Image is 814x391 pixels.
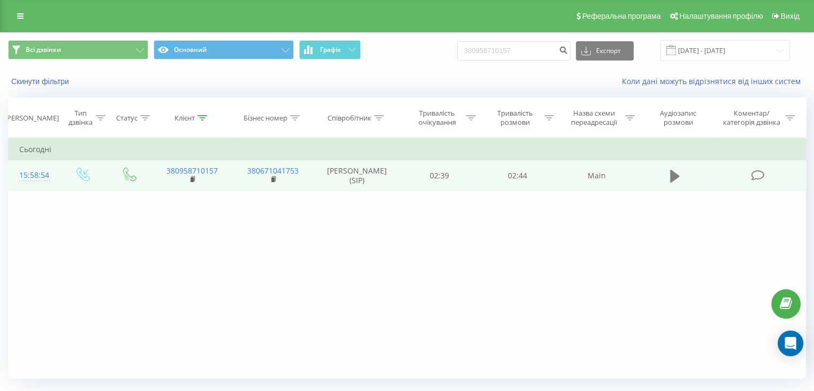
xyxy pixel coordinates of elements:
div: Назва схеми переадресації [566,109,622,127]
input: Пошук за номером [457,41,570,61]
td: 02:39 [401,160,478,191]
td: [PERSON_NAME] (SIP) [314,160,401,191]
button: Всі дзвінки [8,40,148,59]
div: [PERSON_NAME] [5,114,59,123]
button: Експорт [576,41,634,61]
div: Бізнес номер [244,114,287,123]
span: Всі дзвінки [26,46,61,54]
div: Тривалість очікування [410,109,464,127]
div: Клієнт [174,114,195,123]
a: 380958710157 [166,166,218,176]
td: 02:44 [478,160,556,191]
span: Графік [320,46,341,54]
span: Налаштування профілю [679,12,763,20]
div: Коментар/категорія дзвінка [720,109,782,127]
button: Основний [154,40,294,59]
div: Тривалість розмови [488,109,542,127]
div: Статус [116,114,138,123]
a: 380671041753 [247,166,299,176]
div: Open Intercom Messenger [778,330,803,356]
span: Реферальна програма [582,12,661,20]
button: Скинути фільтри [8,77,74,86]
div: 15:58:54 [19,165,48,186]
button: Графік [299,40,361,59]
div: Тип дзвінка [67,109,93,127]
div: Аудіозапис розмови [647,109,710,127]
td: Сьогодні [9,139,806,160]
td: Main [556,160,637,191]
span: Вихід [781,12,800,20]
div: Співробітник [328,114,371,123]
a: Коли дані можуть відрізнятися вiд інших систем [622,76,806,86]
